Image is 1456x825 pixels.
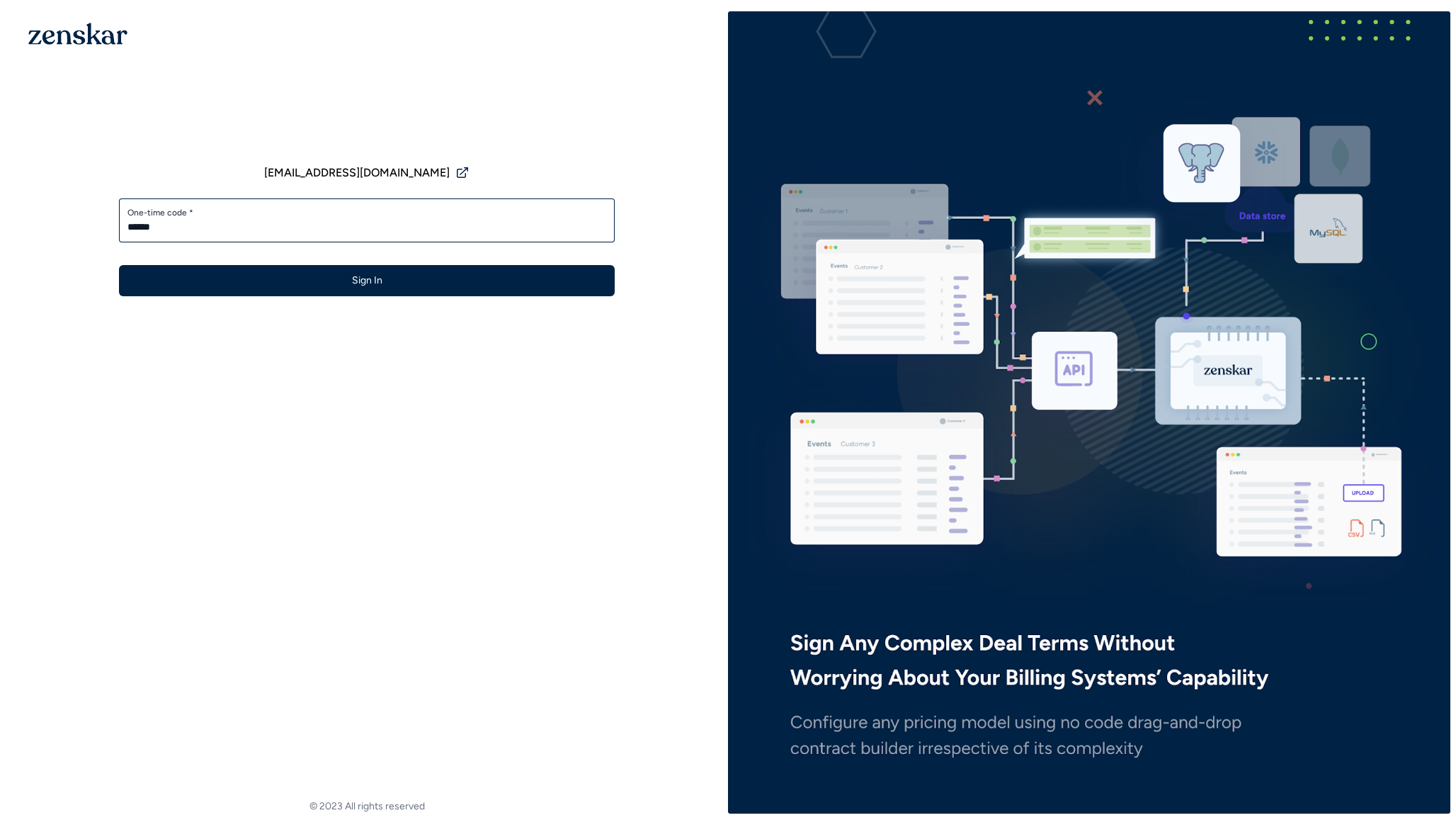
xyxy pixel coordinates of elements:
[264,164,450,181] span: [EMAIL_ADDRESS][DOMAIN_NAME]
[119,265,615,296] button: Sign In
[28,23,127,45] img: 1OGAJ2xQqyY4LXKgY66KYq0eOWRCkrZdAb3gUhuVAqdWPZE9SRJmCz+oDMSn4zDLXe31Ii730ItAGKgCKgCCgCikA4Av8PJUP...
[127,207,606,218] label: One-time code *
[6,799,728,814] footer: © 2023 All rights reserved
